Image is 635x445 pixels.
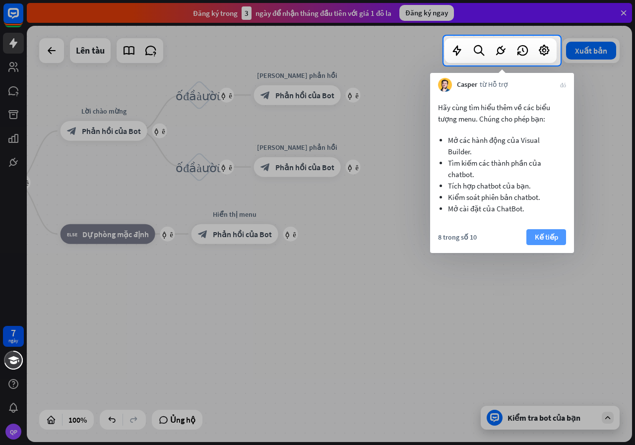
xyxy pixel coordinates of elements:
font: Casper [457,80,477,89]
font: 8 trong số 10 [438,233,477,242]
font: Hãy cùng tìm hiểu thêm về các biểu tượng menu. Chúng cho phép bạn: [438,103,550,124]
font: Mở các hành động của Visual Builder. [448,135,540,156]
font: Mở cài đặt của ChatBot. [448,204,524,213]
button: Kế tiếp [526,229,566,245]
font: từ Hỗ trợ [480,80,508,89]
font: đóng [560,82,566,88]
font: Tích hợp chatbot của bạn. [448,181,531,191]
font: Kiểm soát phiên bản chatbot. [448,192,540,202]
font: Kế tiếp [535,232,558,242]
font: Tìm kiếm các thành phần của chatbot. [448,158,541,179]
button: Mở tiện ích trò chuyện LiveChat [8,4,38,34]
